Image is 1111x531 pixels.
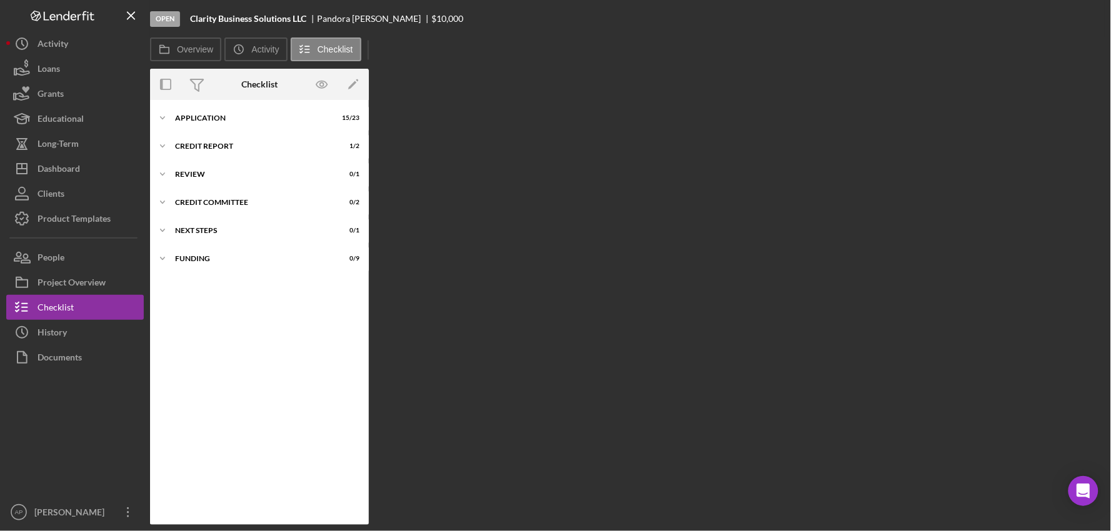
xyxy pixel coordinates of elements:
button: Grants [6,81,144,106]
div: Application [175,114,328,122]
div: Grants [38,81,64,109]
div: Long-Term [38,131,79,159]
div: Next Steps [175,227,328,234]
button: AP[PERSON_NAME] [6,500,144,525]
div: Loans [38,56,60,84]
div: Review [175,171,328,178]
button: Documents [6,345,144,370]
text: AP [15,509,23,516]
button: Project Overview [6,270,144,295]
div: People [38,245,64,273]
div: 1 / 2 [337,142,359,150]
div: Clients [38,181,64,209]
div: History [38,320,67,348]
div: 0 / 1 [337,227,359,234]
label: Checklist [318,44,353,54]
div: Credit report [175,142,328,150]
button: Activity [6,31,144,56]
div: Educational [38,106,84,134]
div: Checklist [241,79,278,89]
span: $10,000 [432,13,464,24]
div: Project Overview [38,270,106,298]
div: Documents [38,345,82,373]
button: History [6,320,144,345]
button: Educational [6,106,144,131]
button: Long-Term [6,131,144,156]
b: Clarity Business Solutions LLC [190,14,306,24]
div: Funding [175,255,328,262]
div: 0 / 1 [337,171,359,178]
button: Loans [6,56,144,81]
button: Dashboard [6,156,144,181]
button: Overview [150,37,221,61]
div: 15 / 23 [337,114,359,122]
div: 0 / 9 [337,255,359,262]
div: Product Templates [38,206,111,234]
button: Clients [6,181,144,206]
div: Open [150,11,180,27]
button: Checklist [6,295,144,320]
button: Product Templates [6,206,144,231]
div: [PERSON_NAME] [31,500,113,528]
div: 0 / 2 [337,199,359,206]
div: Activity [38,31,68,59]
div: Dashboard [38,156,80,184]
div: Open Intercom Messenger [1068,476,1098,506]
div: Pandora [PERSON_NAME] [317,14,432,24]
label: Activity [251,44,279,54]
button: Checklist [291,37,361,61]
div: Checklist [38,295,74,323]
button: Activity [224,37,287,61]
button: People [6,245,144,270]
div: Credit Committee [175,199,328,206]
label: Overview [177,44,213,54]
